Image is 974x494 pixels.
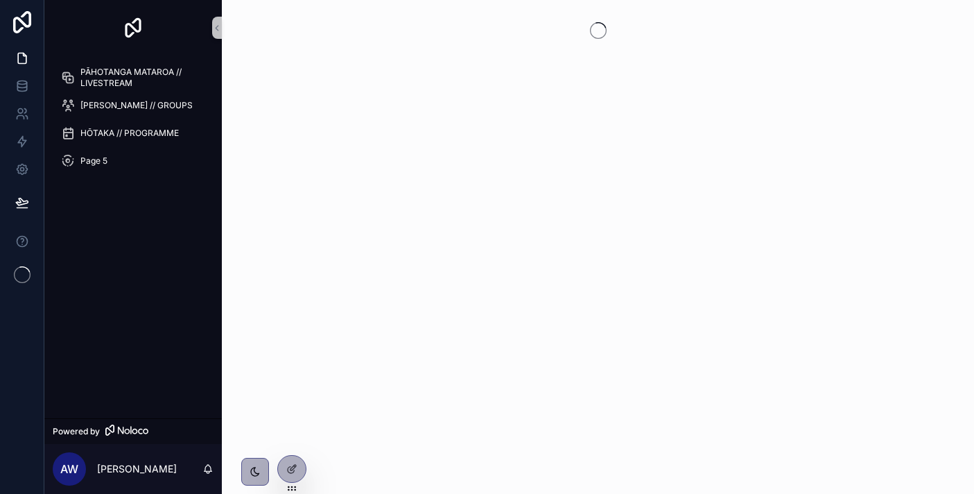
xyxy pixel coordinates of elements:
[53,121,214,146] a: HŌTAKA // PROGRAMME
[44,418,222,444] a: Powered by
[122,17,144,39] img: App logo
[53,426,100,437] span: Powered by
[80,67,200,89] span: PĀHOTANGA MATAROA // LIVESTREAM
[44,56,222,418] div: scrollable content
[53,65,214,90] a: PĀHOTANGA MATAROA // LIVESTREAM
[80,100,193,111] span: [PERSON_NAME] // GROUPS
[53,148,214,173] a: Page 5
[60,461,78,477] span: AW
[53,93,214,118] a: [PERSON_NAME] // GROUPS
[80,128,179,139] span: HŌTAKA // PROGRAMME
[97,462,177,476] p: [PERSON_NAME]
[80,155,107,167] span: Page 5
